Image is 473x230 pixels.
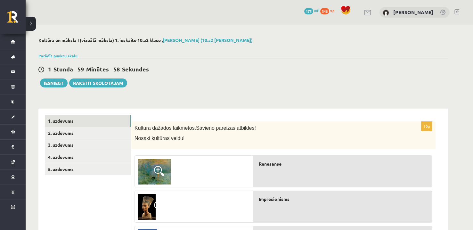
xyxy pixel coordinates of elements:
[320,8,329,14] span: 346
[135,136,185,141] span: Nosaki kultūras veidu!
[138,159,171,185] img: 2.png
[383,10,389,16] img: Diāna Matašova
[304,8,313,14] span: 175
[69,78,127,87] a: Rakstīt skolotājam
[7,11,26,27] a: Rīgas 1. Tālmācības vidusskola
[38,53,77,58] a: Parādīt punktu skalu
[86,65,109,73] span: Minūtes
[304,8,319,13] a: 175 mP
[393,9,433,15] a: [PERSON_NAME]
[45,115,131,127] a: 1. uzdevums
[320,8,338,13] a: 346 xp
[45,127,131,139] a: 2. uzdevums
[421,121,432,131] p: 10p
[138,194,156,220] img: 4.jpg
[259,196,290,202] span: Impresionisms
[53,65,73,73] span: Stunda
[259,160,281,167] span: Renesanse
[45,163,131,175] a: 5. uzdevums
[45,139,131,151] a: 3. uzdevums
[77,65,84,73] span: 59
[40,78,68,87] button: Iesniegt
[135,125,196,131] span: Kultūra dažādos laikmetos.
[45,151,131,163] a: 4. uzdevums
[330,8,334,13] span: xp
[38,37,448,43] h2: Kultūra un māksla I (vizuālā māksla) 1. ieskaite 10.a2 klase ,
[48,65,51,73] span: 1
[122,65,149,73] span: Sekundes
[314,8,319,13] span: mP
[196,125,256,131] span: Savieno pareizās atbildes!
[113,65,120,73] span: 58
[163,37,253,43] a: [PERSON_NAME] (10.a2 [PERSON_NAME])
